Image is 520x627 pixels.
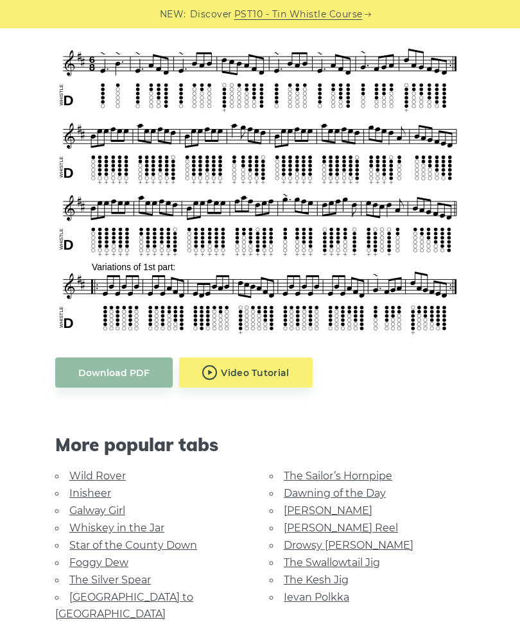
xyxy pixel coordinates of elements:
[284,556,380,569] a: The Swallowtail Jig
[69,522,164,534] a: Whiskey in the Jar
[69,574,151,586] a: The Silver Spear
[55,434,465,456] span: More popular tabs
[284,591,349,603] a: Ievan Polkka
[284,487,386,499] a: Dawning of the Day
[234,7,363,22] a: PST10 - Tin Whistle Course
[284,470,392,482] a: The Sailor’s Hornpipe
[284,539,413,551] a: Drowsy [PERSON_NAME]
[55,591,193,620] a: [GEOGRAPHIC_DATA] to [GEOGRAPHIC_DATA]
[69,556,128,569] a: Foggy Dew
[69,487,111,499] a: Inisheer
[55,357,173,388] a: Download PDF
[284,574,349,586] a: The Kesh Jig
[179,357,313,388] a: Video Tutorial
[160,7,186,22] span: NEW:
[69,504,125,517] a: Galway Girl
[284,522,398,534] a: [PERSON_NAME] Reel
[284,504,372,517] a: [PERSON_NAME]
[69,539,197,551] a: Star of the County Down
[69,470,126,482] a: Wild Rover
[55,1,465,338] img: Morrison's Jig Tin Whistle Tabs & Sheet Music
[190,7,232,22] span: Discover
